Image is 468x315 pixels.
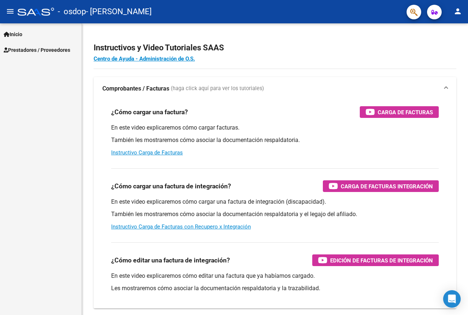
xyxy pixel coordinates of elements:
[360,106,439,118] button: Carga de Facturas
[111,272,439,280] p: En este video explicaremos cómo editar una factura que ya habíamos cargado.
[341,182,433,191] span: Carga de Facturas Integración
[111,198,439,206] p: En este video explicaremos cómo cargar una factura de integración (discapacidad).
[94,55,195,62] a: Centro de Ayuda - Administración de O.S.
[330,256,433,265] span: Edición de Facturas de integración
[94,100,456,308] div: Comprobantes / Facturas (haga click aquí para ver los tutoriales)
[86,4,152,20] span: - [PERSON_NAME]
[94,41,456,55] h2: Instructivos y Video Tutoriales SAAS
[4,46,70,54] span: Prestadores / Proveedores
[111,149,183,156] a: Instructivo Carga de Facturas
[111,136,439,144] p: También les mostraremos cómo asociar la documentación respaldatoria.
[453,7,462,16] mat-icon: person
[378,108,433,117] span: Carga de Facturas
[94,77,456,100] mat-expansion-panel-header: Comprobantes / Facturas (haga click aquí para ver los tutoriales)
[312,254,439,266] button: Edición de Facturas de integración
[58,4,86,20] span: - osdop
[6,7,15,16] mat-icon: menu
[111,223,251,230] a: Instructivo Carga de Facturas con Recupero x Integración
[111,255,230,265] h3: ¿Cómo editar una factura de integración?
[443,290,461,308] div: Open Intercom Messenger
[171,85,264,93] span: (haga click aquí para ver los tutoriales)
[111,124,439,132] p: En este video explicaremos cómo cargar facturas.
[102,85,169,93] strong: Comprobantes / Facturas
[4,30,22,38] span: Inicio
[111,107,188,117] h3: ¿Cómo cargar una factura?
[111,284,439,292] p: Les mostraremos cómo asociar la documentación respaldatoria y la trazabilidad.
[111,181,231,191] h3: ¿Cómo cargar una factura de integración?
[323,180,439,192] button: Carga de Facturas Integración
[111,210,439,218] p: También les mostraremos cómo asociar la documentación respaldatoria y el legajo del afiliado.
